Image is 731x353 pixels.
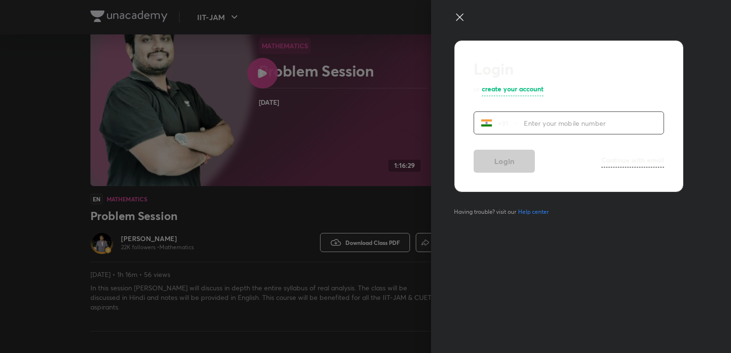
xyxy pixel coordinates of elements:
h6: create your account [482,84,543,94]
a: Continue with email [601,155,664,167]
button: Login [474,150,535,173]
h6: Continue with email [601,155,664,165]
span: Having trouble? visit our [454,208,553,216]
img: India [481,117,492,129]
h2: Login [474,60,664,78]
a: create your account [482,84,543,96]
p: +91 [492,118,512,128]
a: Help center [516,208,551,216]
p: or [474,84,480,96]
input: Enter your mobile number [524,113,664,133]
